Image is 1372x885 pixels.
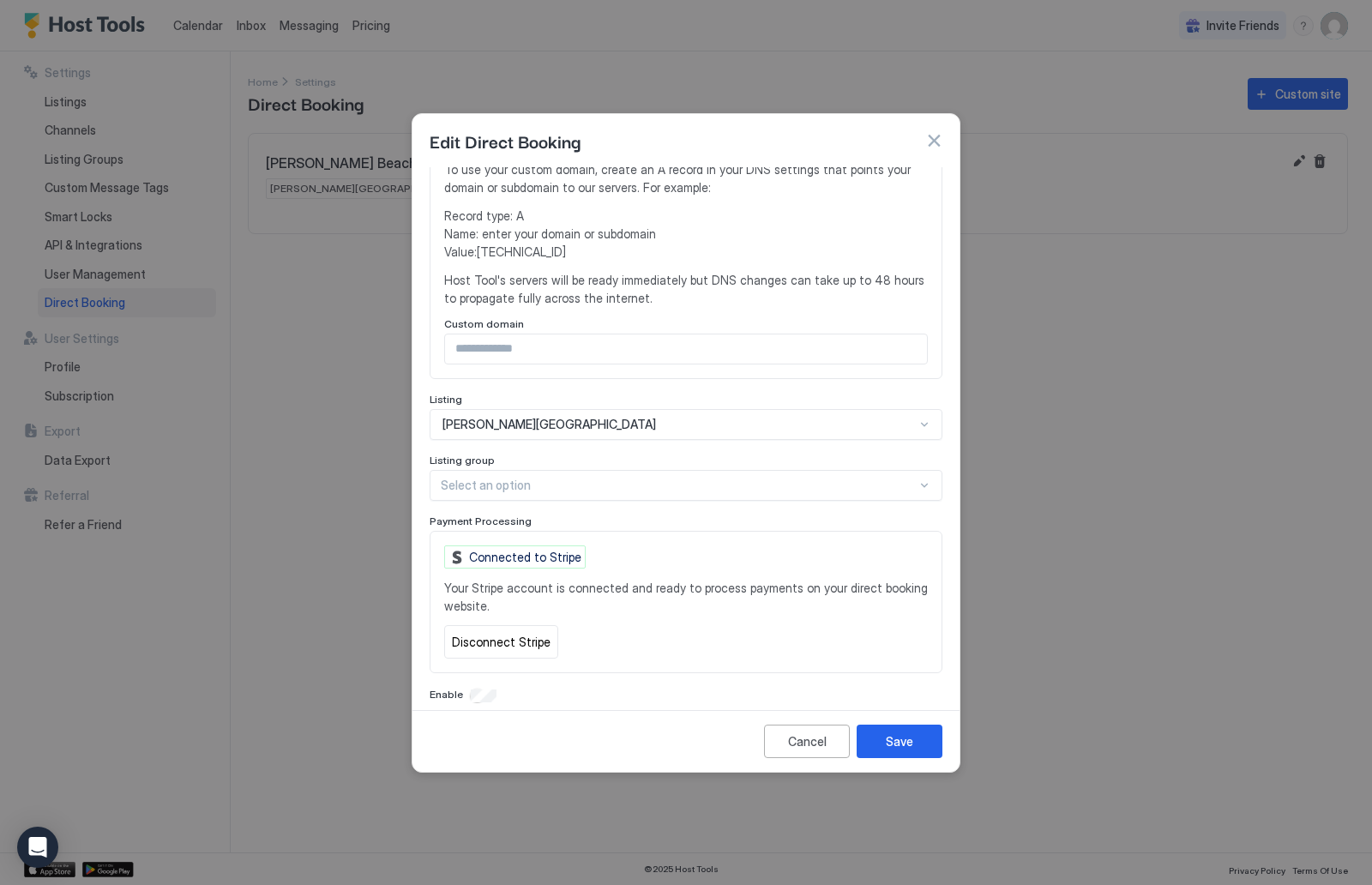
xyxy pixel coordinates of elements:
[764,725,850,758] button: Cancel
[430,128,581,154] span: Edit Direct Booking
[444,271,928,307] span: Host Tool's servers will be ready immediately but DNS changes can take up to 48 hours to propagat...
[444,625,558,659] button: Disconnect Stripe
[430,515,532,527] span: Payment Processing
[886,732,913,750] div: Save
[430,688,463,701] span: Enable
[430,454,495,467] span: Listing group
[788,732,827,750] div: Cancel
[442,417,656,432] span: [PERSON_NAME][GEOGRAPHIC_DATA]
[444,545,586,569] div: Connected to Stripe
[444,579,928,615] span: Your Stripe account is connected and ready to process payments on your direct booking website.
[444,207,928,261] span: Record type: A Name: enter your domain or subdomain Value: [TECHNICAL_ID]
[857,725,942,758] button: Save
[17,827,58,868] div: Open Intercom Messenger
[444,160,928,196] span: To use your custom domain, create an A record in your DNS settings that points your domain or sub...
[430,393,462,406] span: Listing
[444,317,524,330] span: Custom domain
[445,334,927,364] input: Input Field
